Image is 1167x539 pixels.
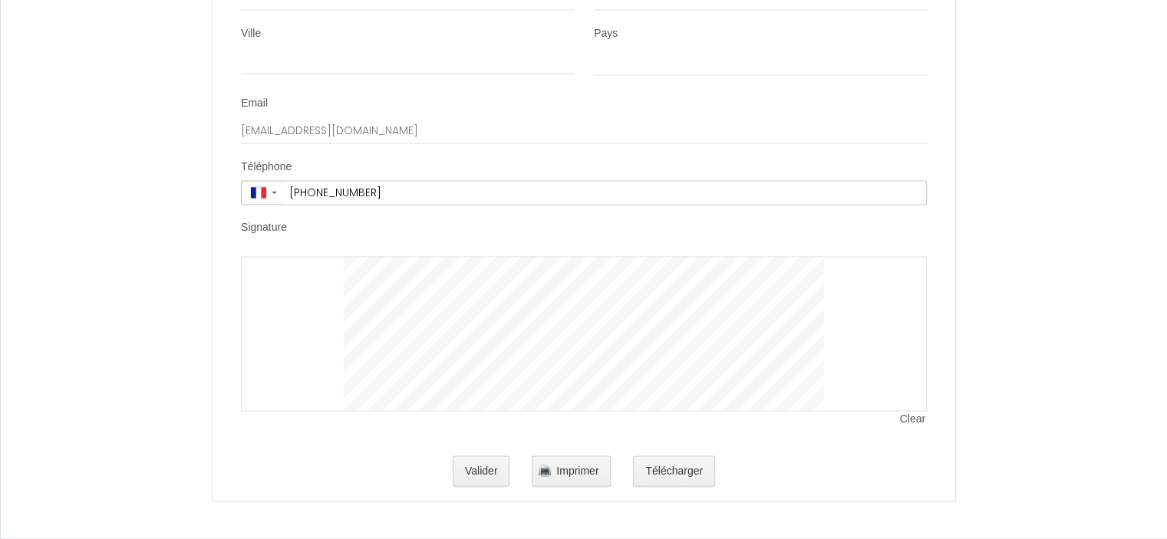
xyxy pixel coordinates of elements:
[532,455,611,486] button: Imprimer
[633,455,715,486] button: Télécharger
[284,181,926,204] input: +33 6 12 34 56 78
[556,464,598,476] span: Imprimer
[539,464,551,476] img: printer.png
[241,96,268,111] label: Email
[270,189,279,196] span: ▼
[241,26,261,41] label: Ville
[594,26,618,41] label: Pays
[453,455,510,486] button: Valider
[241,220,287,235] label: Signature
[241,159,292,175] label: Téléphone
[900,411,927,426] span: Clear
